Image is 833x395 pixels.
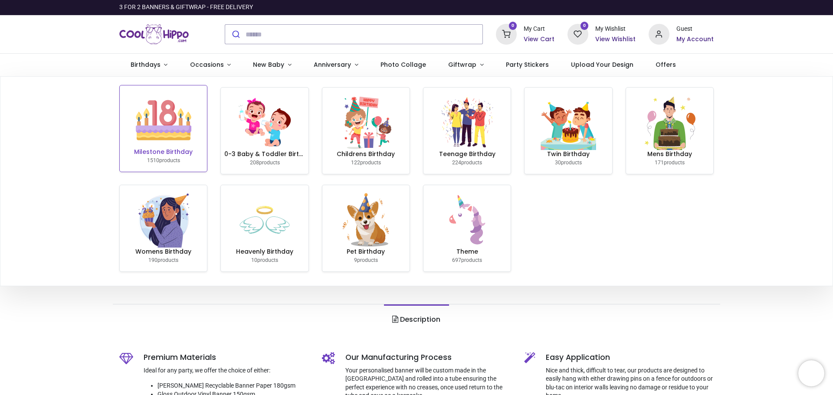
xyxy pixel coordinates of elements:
span: Birthdays [131,60,161,69]
h6: Heavenly Birthday [224,248,305,256]
p: Ideal for any party, we offer the choice of either: [144,366,309,375]
a: Teenage Birthday 224products [423,88,511,174]
small: products [354,257,378,263]
img: image [136,92,191,148]
span: Upload Your Design [571,60,633,69]
img: image [237,192,292,248]
small: products [555,160,582,166]
span: 9 [354,257,357,263]
sup: 0 [580,22,589,30]
small: products [250,160,280,166]
a: Womens Birthday 190products [120,185,207,271]
a: 0 [567,30,588,37]
span: Party Stickers [506,60,549,69]
h6: Womens Birthday [123,248,203,256]
a: Theme 697products [423,185,511,271]
h6: Childrens Birthday [326,150,406,159]
small: products [147,157,180,163]
a: Childrens Birthday 122products [322,88,410,174]
small: products [251,257,278,263]
li: [PERSON_NAME] Recyclable Banner Paper 180gsm [157,382,309,390]
h6: Theme [427,248,507,256]
h5: Premium Materials [144,352,309,363]
a: Anniversary [302,54,369,76]
sup: 0 [509,22,517,30]
iframe: Customer reviews powered by Trustpilot [531,3,714,12]
a: New Baby [242,54,303,76]
div: My Cart [524,25,554,33]
div: Guest [676,25,714,33]
span: Occasions [190,60,224,69]
small: products [452,160,482,166]
span: 122 [351,160,360,166]
span: Offers [656,60,676,69]
a: Giftwrap [437,54,495,76]
span: 224 [452,160,461,166]
a: Description [384,304,449,335]
img: image [439,192,495,248]
a: View Wishlist [595,35,636,44]
img: image [439,95,495,150]
img: Cool Hippo [119,22,189,46]
a: 0 [496,30,517,37]
h6: Mens Birthday [630,150,710,159]
span: Anniversary [314,60,351,69]
img: image [541,95,596,150]
img: image [338,95,394,150]
span: 208 [250,160,259,166]
a: 0-3 Baby & Toddler Birthday 208products [221,88,308,174]
a: Twin Birthday 30products [525,88,612,174]
small: products [452,257,482,263]
a: Occasions [179,54,242,76]
small: products [148,257,178,263]
h6: 0-3 Baby & Toddler Birthday [224,150,305,159]
span: 697 [452,257,461,263]
img: image [338,192,394,248]
h6: Milestone Birthday [123,148,203,157]
span: Giftwrap [448,60,476,69]
span: 30 [555,160,561,166]
span: Photo Collage [380,60,426,69]
div: My Wishlist [595,25,636,33]
span: 171 [655,160,664,166]
img: image [642,95,697,150]
div: 3 FOR 2 BANNERS & GIFTWRAP - FREE DELIVERY [119,3,253,12]
h5: Easy Application [546,352,714,363]
img: image [237,95,292,150]
a: Mens Birthday 171products [626,88,713,174]
a: View Cart [524,35,554,44]
a: My Account [676,35,714,44]
button: Submit [225,25,246,44]
h5: Our Manufacturing Process [345,352,512,363]
span: 10 [251,257,257,263]
a: Heavenly Birthday 10products [221,185,308,271]
a: Milestone Birthday 1510products [120,85,207,172]
span: 190 [148,257,157,263]
img: image [136,192,191,248]
h6: Teenage Birthday [427,150,507,159]
a: Logo of Cool Hippo [119,22,189,46]
small: products [351,160,381,166]
a: Pet Birthday 9products [322,185,410,271]
small: products [655,160,685,166]
h6: Pet Birthday [326,248,406,256]
a: Birthdays [119,54,179,76]
iframe: Brevo live chat [798,360,824,386]
span: New Baby [253,60,284,69]
h6: Twin Birthday [528,150,608,159]
span: 1510 [147,157,159,163]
